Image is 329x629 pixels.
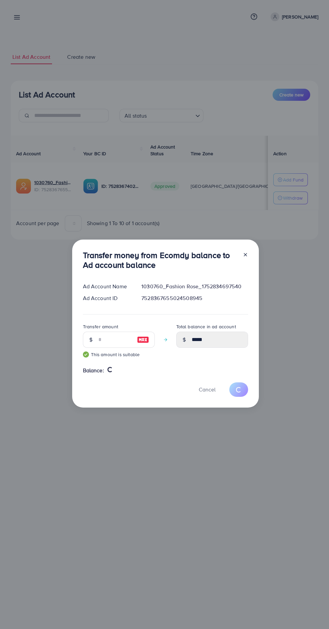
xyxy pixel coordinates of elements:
button: Cancel [190,382,224,397]
img: guide [83,351,89,358]
div: Ad Account ID [78,294,136,302]
div: 1030760_Fashion Rose_1752834697540 [136,283,253,290]
small: This amount is suitable [83,351,155,358]
label: Total balance in ad account [176,323,236,330]
label: Transfer amount [83,323,118,330]
span: Balance: [83,367,104,374]
span: Cancel [199,386,216,393]
div: Ad Account Name [78,283,136,290]
h3: Transfer money from Ecomdy balance to Ad account balance [83,250,237,270]
div: 7528367655024508945 [136,294,253,302]
iframe: Chat [300,599,324,624]
img: image [137,336,149,344]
